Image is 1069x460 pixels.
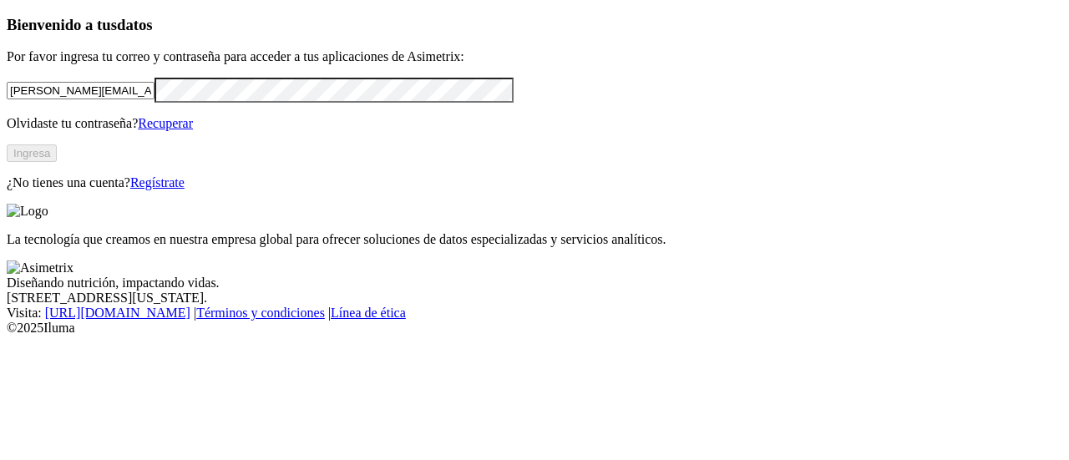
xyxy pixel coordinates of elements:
[117,16,153,33] span: datos
[7,306,1062,321] div: Visita : | |
[7,49,1062,64] p: Por favor ingresa tu correo y contraseña para acceder a tus aplicaciones de Asimetrix:
[7,82,155,99] input: Tu correo
[7,321,1062,336] div: © 2025 Iluma
[7,175,1062,190] p: ¿No tienes una cuenta?
[196,306,325,320] a: Términos y condiciones
[331,306,406,320] a: Línea de ética
[45,306,190,320] a: [URL][DOMAIN_NAME]
[7,232,1062,247] p: La tecnología que creamos en nuestra empresa global para ofrecer soluciones de datos especializad...
[130,175,185,190] a: Regístrate
[7,116,1062,131] p: Olvidaste tu contraseña?
[7,16,1062,34] h3: Bienvenido a tus
[7,144,57,162] button: Ingresa
[7,291,1062,306] div: [STREET_ADDRESS][US_STATE].
[7,204,48,219] img: Logo
[7,275,1062,291] div: Diseñando nutrición, impactando vidas.
[138,116,193,130] a: Recuperar
[7,260,73,275] img: Asimetrix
